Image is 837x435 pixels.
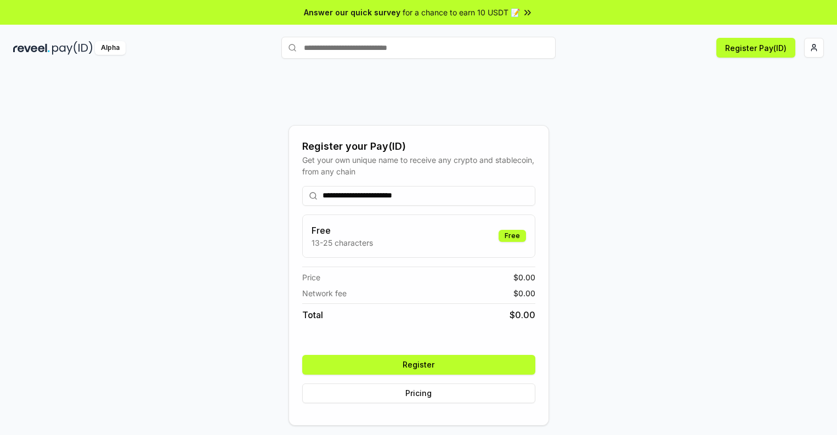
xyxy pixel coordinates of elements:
[52,41,93,55] img: pay_id
[513,287,535,299] span: $ 0.00
[716,38,795,58] button: Register Pay(ID)
[312,237,373,248] p: 13-25 characters
[499,230,526,242] div: Free
[312,224,373,237] h3: Free
[302,154,535,177] div: Get your own unique name to receive any crypto and stablecoin, from any chain
[513,272,535,283] span: $ 0.00
[403,7,520,18] span: for a chance to earn 10 USDT 📝
[13,41,50,55] img: reveel_dark
[302,308,323,321] span: Total
[302,139,535,154] div: Register your Pay(ID)
[304,7,400,18] span: Answer our quick survey
[302,383,535,403] button: Pricing
[302,355,535,375] button: Register
[302,272,320,283] span: Price
[302,287,347,299] span: Network fee
[510,308,535,321] span: $ 0.00
[95,41,126,55] div: Alpha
